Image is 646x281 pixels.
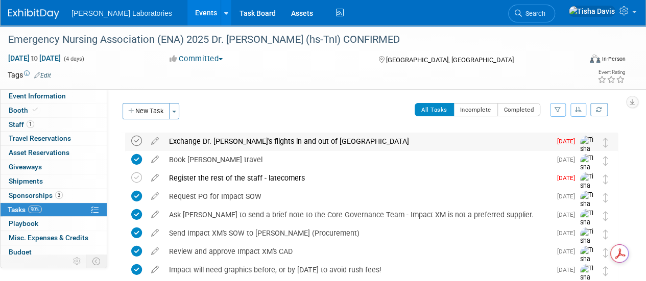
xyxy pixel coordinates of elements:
img: Format-Inperson.png [590,55,600,63]
i: Move task [603,138,608,147]
span: (4 days) [63,56,84,62]
a: Staff1 [1,118,107,132]
img: Tisha Davis [580,209,595,236]
a: Tasks90% [1,203,107,217]
a: edit [146,192,164,201]
div: Request PO for Impact SOW [164,188,551,205]
a: Playbook [1,217,107,231]
span: Sponsorships [9,191,63,199]
div: Review and approve Impact XM's CAD [164,243,551,260]
div: Event Rating [597,70,625,75]
img: Tisha Davis [580,154,595,181]
span: [DATE] [557,266,580,273]
span: Staff [9,120,34,129]
a: Giveaways [1,160,107,174]
span: Playbook [9,219,38,227]
td: Tags [8,70,51,80]
a: Travel Reservations [1,132,107,145]
a: edit [146,173,164,183]
span: Budget [9,248,32,256]
button: All Tasks [415,103,454,116]
div: Book [PERSON_NAME] travel [164,151,551,168]
i: Move task [603,156,608,166]
a: Misc. Expenses & Credits [1,231,107,245]
a: Sponsorships3 [1,189,107,202]
span: [DATE] [557,193,580,200]
span: [DATE] [557,138,580,145]
i: Move task [603,248,608,258]
span: 1 [27,120,34,128]
span: [DATE] [557,211,580,218]
button: Incomplete [453,103,498,116]
img: Tisha Davis [580,172,595,199]
i: Booth reservation complete [33,107,38,113]
img: Tisha Davis [568,6,615,17]
td: Toggle Event Tabs [86,254,107,268]
a: Event Information [1,89,107,103]
span: Booth [9,106,40,114]
span: Event Information [9,92,66,100]
span: Giveaways [9,163,42,171]
span: [DATE] [557,229,580,237]
i: Move task [603,174,608,184]
button: Committed [166,54,227,64]
span: [GEOGRAPHIC_DATA], [GEOGRAPHIC_DATA] [386,56,513,64]
div: Impact will need graphics before, or by [DATE] to avoid rush fees! [164,261,551,278]
td: Personalize Event Tab Strip [68,254,86,268]
button: Completed [497,103,541,116]
i: Move task [603,266,608,276]
button: New Task [123,103,170,119]
i: Move task [603,229,608,239]
img: Tisha Davis [580,227,595,254]
span: [PERSON_NAME] Laboratories [71,9,172,17]
a: Search [508,5,555,22]
a: Asset Reservations [1,146,107,160]
a: Shipments [1,174,107,188]
a: Edit [34,72,51,79]
span: 3 [55,191,63,199]
div: Ask [PERSON_NAME] to send a brief note to the Core Governance Team - Impact XM is not a preferred... [164,206,551,223]
img: Tisha Davis [580,246,595,273]
div: In-Person [602,55,626,63]
div: Emergency Nursing Association (ENA) 2025 Dr. [PERSON_NAME] (hs-TnI) CONFIRMED [5,31,573,49]
a: Refresh [590,103,608,116]
a: edit [146,228,164,238]
img: Tisha Davis [580,191,595,218]
span: Travel Reservations [9,134,71,142]
div: Exchange Dr. [PERSON_NAME]'s flights in and out of [GEOGRAPHIC_DATA] [164,133,551,150]
a: edit [146,210,164,219]
span: Search [522,10,545,17]
span: [DATE] [557,248,580,255]
img: Tisha Davis [580,136,595,163]
a: edit [146,155,164,164]
span: to [30,54,39,62]
span: 90% [28,206,42,213]
a: Booth [1,104,107,117]
a: edit [146,137,164,146]
i: Move task [603,193,608,202]
a: Budget [1,245,107,259]
i: Move task [603,211,608,221]
div: Send Impact XM's SOW to [PERSON_NAME] (Procurement) [164,224,551,242]
span: Shipments [9,177,43,185]
span: [DATE] [557,174,580,182]
span: Misc. Expenses & Credits [9,234,88,242]
span: [DATE] [557,156,580,163]
span: Tasks [8,206,42,214]
img: ExhibitDay [8,9,59,19]
span: [DATE] [DATE] [8,54,61,63]
span: Asset Reservations [9,148,69,157]
div: Register the rest of the staff - latecomers [164,169,551,187]
div: Event Format [535,53,626,68]
a: edit [146,265,164,274]
a: edit [146,247,164,256]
